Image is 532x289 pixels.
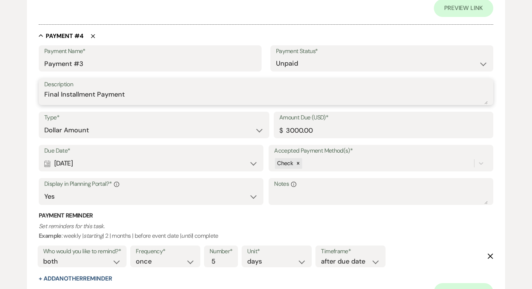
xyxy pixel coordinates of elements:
i: until [181,232,192,240]
label: Unit* [247,246,306,257]
label: Type* [44,112,264,123]
p: : weekly | | 2 | months | before event date | | complete [39,222,493,240]
label: Who would you like to remind?* [43,246,121,257]
label: Frequency* [136,246,195,257]
i: starting [83,232,103,240]
label: Display in Planning Portal?* [44,179,258,189]
button: + AddAnotherReminder [39,276,112,282]
span: Check [277,160,293,167]
i: Set reminders for this task. [39,222,104,230]
label: Payment Name* [44,46,256,57]
h3: Payment Reminder [39,212,493,220]
textarea: Final Installment Payment [44,90,488,104]
label: Amount Due (USD)* [279,112,488,123]
div: $ [279,126,283,136]
label: Description [44,79,488,90]
div: [DATE] [44,156,258,171]
label: Notes [274,179,488,189]
h5: Payment # 4 [46,32,83,40]
button: Payment #4 [39,32,83,39]
label: Payment Status* [276,46,488,57]
label: Timeframe* [321,246,380,257]
b: Example [39,232,62,240]
label: Number* [210,246,233,257]
label: Due Date* [44,146,258,156]
label: Accepted Payment Method(s)* [274,146,488,156]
